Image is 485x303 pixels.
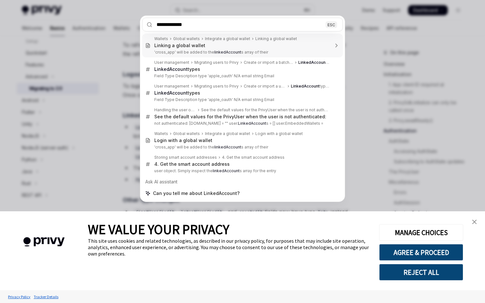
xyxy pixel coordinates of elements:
b: linkedAccount [214,145,241,149]
b: linkedAccount [213,168,240,173]
button: AGREE & PROCEED [379,244,463,261]
div: This site uses cookies and related technologies, as described in our privacy policy, for purposes... [88,238,370,257]
div: types [298,60,329,65]
div: ESC [326,21,337,28]
b: LinkedAccount [154,90,188,96]
div: 4. Get the smart account address [222,155,285,160]
button: MANAGE CHOICES [379,224,463,241]
div: Global wallets [173,131,200,136]
div: Create or import a user [244,84,286,89]
b: LinkedAccount [238,121,266,126]
p: Field Type Description type 'apple_oauth' N/A email string Email [154,73,329,79]
div: Integrate a global wallet [205,36,250,41]
div: Wallets [154,131,168,136]
a: Privacy Policy [6,291,32,302]
b: LinkedAccount [154,66,188,72]
a: Tracker Details [32,291,60,302]
p: 'cross_app' will be added to the s array of their [154,50,329,55]
p: user object. Simply inspect the s array for the entry [154,168,329,173]
div: Migrating users to Privy [194,60,239,65]
div: Login with a global wallet [255,131,303,136]
a: close banner [468,215,481,228]
span: Can you tell me about LinkedAccount? [153,190,240,197]
div: Ask AI assistant [142,176,343,188]
div: Migrating users to Privy [194,84,239,89]
b: linkedAccount [214,50,241,55]
p: not authenticated: [DOMAIN_NAME] = "" user. s = [] user.EmbeddedWallets = [154,121,329,126]
div: types [154,90,200,96]
div: types [154,66,200,72]
div: User management [154,60,189,65]
p: Field Type Description type 'apple_oauth' N/A email string Email [154,97,329,102]
img: close banner [472,220,477,224]
div: Login with a global wallet [154,138,212,143]
div: See the default values for the PrivyUser when the user is not authenticated: [154,114,326,120]
p: 'cross_app' will be added to the s array of their [154,145,329,150]
div: Handling the user object [154,107,196,113]
div: Storing smart account addresses [154,155,217,160]
div: See the default values for the PrivyUser when the user is not authenticated: [201,107,329,113]
div: 4. Get the smart account address [154,161,230,167]
img: company logo [10,228,78,256]
div: Linking a global wallet [255,36,297,41]
button: REJECT ALL [379,264,463,281]
div: Wallets [154,36,168,41]
div: Create or import a batch of users [244,60,293,65]
div: User management [154,84,189,89]
div: types [291,84,329,89]
div: Integrate a global wallet [205,131,250,136]
div: Linking a global wallet [154,43,205,48]
b: LinkedAccount [298,60,329,65]
div: Global wallets [173,36,200,41]
b: LinkedAccount [291,84,319,88]
span: WE VALUE YOUR PRIVACY [88,221,229,238]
